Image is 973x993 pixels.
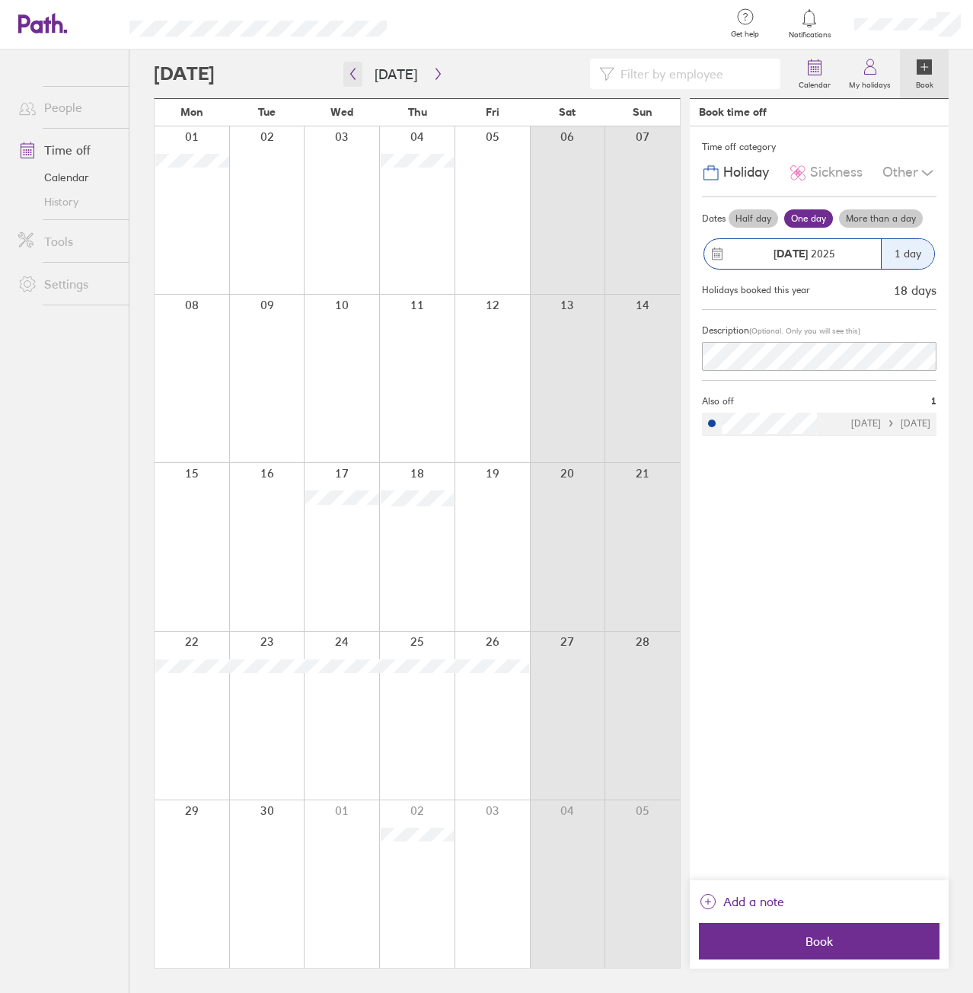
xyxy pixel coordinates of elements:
[6,165,129,190] a: Calendar
[840,76,900,90] label: My holidays
[784,209,833,228] label: One day
[931,396,936,407] span: 1
[785,30,834,40] span: Notifications
[699,923,940,959] button: Book
[6,92,129,123] a: People
[720,30,770,39] span: Get help
[6,226,129,257] a: Tools
[614,59,772,88] input: Filter by employee
[702,213,726,224] span: Dates
[702,136,936,158] div: Time off category
[699,106,767,118] div: Book time off
[633,106,652,118] span: Sun
[851,418,930,429] div: [DATE] [DATE]
[774,247,835,260] span: 2025
[774,247,808,260] strong: [DATE]
[702,324,749,336] span: Description
[894,283,936,297] div: 18 days
[702,396,734,407] span: Also off
[330,106,353,118] span: Wed
[882,158,936,187] div: Other
[900,49,949,98] a: Book
[810,164,863,180] span: Sickness
[559,106,576,118] span: Sat
[6,269,129,299] a: Settings
[881,239,934,269] div: 1 day
[702,231,936,277] button: [DATE] 20251 day
[790,49,840,98] a: Calendar
[6,135,129,165] a: Time off
[785,8,834,40] a: Notifications
[729,209,778,228] label: Half day
[790,76,840,90] label: Calendar
[907,76,943,90] label: Book
[699,889,784,914] button: Add a note
[408,106,427,118] span: Thu
[710,934,929,948] span: Book
[180,106,203,118] span: Mon
[6,190,129,214] a: History
[486,106,499,118] span: Fri
[749,326,860,336] span: (Optional. Only you will see this)
[723,164,769,180] span: Holiday
[840,49,900,98] a: My holidays
[258,106,276,118] span: Tue
[839,209,923,228] label: More than a day
[702,285,810,295] div: Holidays booked this year
[723,889,784,914] span: Add a note
[362,62,429,87] button: [DATE]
